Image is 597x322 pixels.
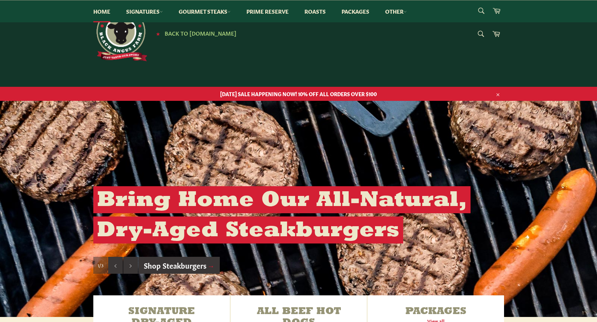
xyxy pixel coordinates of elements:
span: 1/3 [98,262,103,268]
a: Shop Steakburgers [138,257,220,274]
h2: Bring Home Our All-Natural, Dry-Aged Steakburgers [93,186,471,243]
button: Previous slide [108,257,123,274]
a: Other [378,0,414,22]
button: Next slide [123,257,138,274]
span: Back to [DOMAIN_NAME] [165,29,236,37]
a: Gourmet Steaks [171,0,238,22]
a: Home [86,0,117,22]
span: → [208,260,215,270]
a: ★ Back to [DOMAIN_NAME] [152,31,236,36]
a: Packages [334,0,377,22]
span: ★ [156,31,160,36]
div: Slide 1, current [93,257,108,274]
span: [DATE] SALE HAPPENING NOW! 10% OFF ALL ORDERS OVER $100 [86,90,511,97]
img: Roseda Beef [93,7,147,61]
a: Prime Reserve [239,0,296,22]
a: Signatures [119,0,170,22]
a: Roasts [297,0,333,22]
